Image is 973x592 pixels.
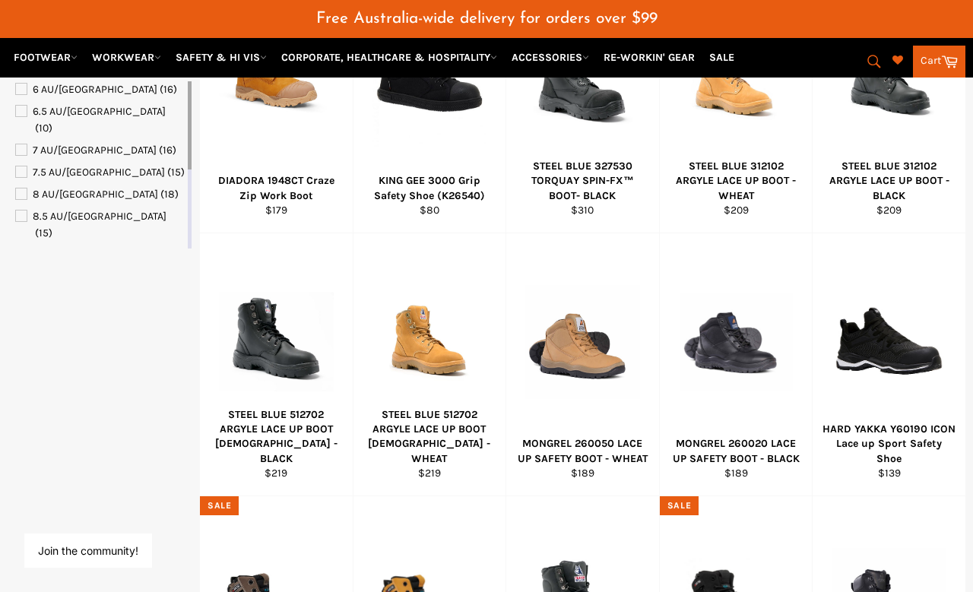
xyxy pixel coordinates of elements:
span: 7.5 AU/[GEOGRAPHIC_DATA] [33,166,165,179]
span: 8 AU/[GEOGRAPHIC_DATA] [33,188,158,201]
a: STEEL BLUE 512702 ARGYLE LACE UP BOOT LADIES - BLACK - Workin' Gear STEEL BLUE 512702 ARGYLE LACE... [199,233,353,496]
div: KING GEE 3000 Grip Safety Shoe (K26540) [363,173,496,203]
a: HARD YAKKA Y60190 ICON Lace up Sport Safety Shoe - Workin Gear HARD YAKKA Y60190 ICON Lace up Spo... [812,233,965,496]
a: SAFETY & HI VIS [170,44,273,71]
div: $219 [210,466,344,480]
div: $209 [669,203,803,217]
span: 7 AU/[GEOGRAPHIC_DATA] [33,144,157,157]
span: (15) [167,166,185,179]
a: MONGREL 260050 LACE UP SAFETY BOOT - WHEAT MONGREL 260050 LACE UP SAFETY BOOT - WHEAT $189 [506,233,659,496]
span: Free Australia-wide delivery for orders over $99 [316,11,658,27]
a: 8 AU/UK [15,186,185,203]
a: Cart [913,46,965,78]
img: DIADORA 1948CT Craze Zip Work Boot - Workin' Gear [219,21,334,136]
div: Sale [200,496,239,515]
a: WORKWEAR [86,44,167,71]
div: HARD YAKKA Y60190 ICON Lace up Sport Safety Shoe [822,422,956,466]
div: MONGREL 260050 LACE UP SAFETY BOOT - WHEAT [516,436,650,466]
div: STEEL BLUE 512702 ARGYLE LACE UP BOOT [DEMOGRAPHIC_DATA] - WHEAT [363,407,496,466]
div: $80 [363,203,496,217]
a: MONGREL 260020 LACE UP SAFETY BOOT - BLACK MONGREL 260020 LACE UP SAFETY BOOT - BLACK $189 [659,233,813,496]
img: HARD YAKKA Y60190 ICON Lace up Sport Safety Shoe - Workin Gear [832,267,946,416]
div: $179 [210,203,344,217]
button: Join the community! [38,544,138,557]
div: $189 [669,466,803,480]
div: MONGREL 260020 LACE UP SAFETY BOOT - BLACK [669,436,803,466]
a: RE-WORKIN' GEAR [597,44,701,71]
a: 7.5 AU/UK [15,164,185,181]
a: 9 AU/UK [15,247,185,264]
img: STEEL BLUE 327530 TORQUAY SPIN-FX™ BOOT- BLACK - Workin' Gear [525,30,640,128]
a: 6.5 AU/UK [15,103,185,137]
div: STEEL BLUE 312102 ARGYLE LACE UP BOOT - BLACK [822,159,956,203]
a: FOOTWEAR [8,44,84,71]
img: STEEL BLUE 512702 ARGYLE LACE UP BOOT LADIES - WHEAT - Workin' Gear [372,295,487,388]
div: DIADORA 1948CT Craze Zip Work Boot [210,173,344,203]
a: CORPORATE, HEALTHCARE & HOSPITALITY [275,44,503,71]
img: KING GEE 3000 GRIP SAFETY SHOE - Workin' Gear [372,11,487,147]
img: MONGREL 260050 LACE UP SAFETY BOOT - WHEAT [525,284,640,399]
span: (10) [35,122,52,135]
a: 7 AU/UK [15,142,185,159]
a: STEEL BLUE 512702 ARGYLE LACE UP BOOT LADIES - WHEAT - Workin' Gear STEEL BLUE 512702 ARGYLE LACE... [353,233,506,496]
div: $139 [822,466,956,480]
div: STEEL BLUE 312102 ARGYLE LACE UP BOOT - WHEAT [669,159,803,203]
span: (18) [160,188,179,201]
span: 6 AU/[GEOGRAPHIC_DATA] [33,83,157,96]
div: Sale [660,496,699,515]
span: (15) [35,226,52,239]
a: ACCESSORIES [506,44,595,71]
div: $219 [363,466,496,480]
span: (16) [160,83,177,96]
span: 6.5 AU/[GEOGRAPHIC_DATA] [33,105,166,118]
img: STEEL BLUE 312102 ARGYLE LACE UP BOOT - BLACK - Workin' Gear [832,30,946,128]
span: (16) [159,144,176,157]
div: STEEL BLUE 512702 ARGYLE LACE UP BOOT [DEMOGRAPHIC_DATA] - BLACK [210,407,344,466]
a: 8.5 AU/UK [15,208,185,242]
span: 8.5 AU/[GEOGRAPHIC_DATA] [33,210,166,223]
img: STEEL BLUE 312102 ARGYLE LACE UP BOOT - WHEAT - Workin' Gear [679,29,794,128]
div: $310 [516,203,650,217]
img: MONGREL 260020 LACE UP SAFETY BOOT - BLACK [679,293,794,391]
a: SALE [703,44,740,71]
div: STEEL BLUE 327530 TORQUAY SPIN-FX™ BOOT- BLACK [516,159,650,203]
a: 6 AU/UK [15,81,185,98]
div: $209 [822,203,956,217]
div: $189 [516,466,650,480]
img: STEEL BLUE 512702 ARGYLE LACE UP BOOT LADIES - BLACK - Workin' Gear [219,292,334,391]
